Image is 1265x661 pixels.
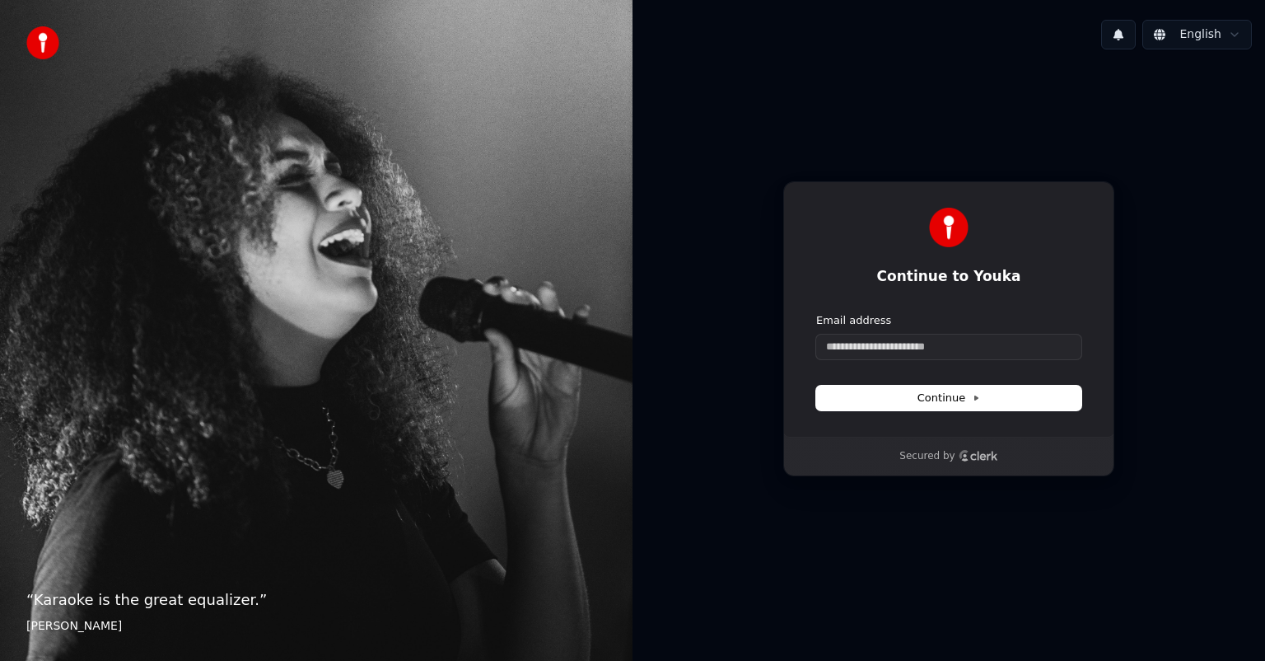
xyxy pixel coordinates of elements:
p: “ Karaoke is the great equalizer. ” [26,588,606,612]
a: Clerk logo [959,450,998,462]
button: Continue [816,386,1081,410]
span: Continue [917,391,980,406]
p: Secured by [899,450,955,463]
h1: Continue to Youka [816,267,1081,287]
footer: [PERSON_NAME] [26,618,606,635]
img: Youka [929,208,969,247]
img: youka [26,26,59,59]
label: Email address [816,313,891,328]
